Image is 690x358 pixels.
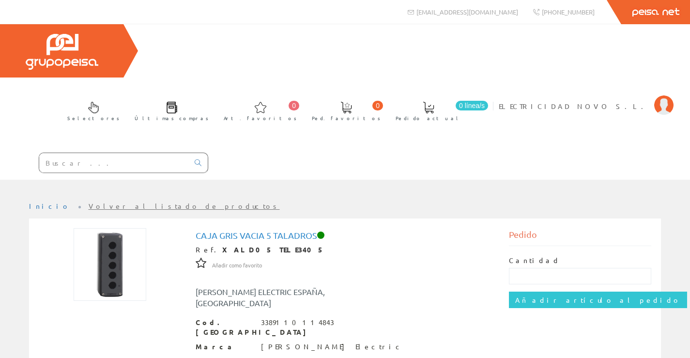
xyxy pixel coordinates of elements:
[67,113,120,123] span: Selectores
[39,153,189,172] input: Buscar ...
[499,101,649,111] span: ELECTRICIDAD NOVO S.L.
[456,101,488,110] span: 0 línea/s
[509,228,651,246] div: Pedido
[74,228,146,301] img: Foto artículo Caja Gris Vacia 5 Taladros (150x150)
[312,113,381,123] span: Ped. favoritos
[396,113,461,123] span: Pedido actual
[509,292,687,308] input: Añadir artículo al pedido
[89,202,280,210] a: Volver al listado de productos
[58,93,124,127] a: Selectores
[222,245,324,254] strong: XALD05 TELE3405
[261,318,334,327] div: 3389110114843
[188,286,371,309] div: [PERSON_NAME] ELECTRIC ESPAÑA, [GEOGRAPHIC_DATA]
[372,101,383,110] span: 0
[29,202,70,210] a: Inicio
[196,342,254,352] span: Marca
[26,34,98,70] img: Grupo Peisa
[542,8,595,16] span: [PHONE_NUMBER]
[416,8,518,16] span: [EMAIL_ADDRESS][DOMAIN_NAME]
[212,260,262,269] a: Añadir como favorito
[224,113,297,123] span: Art. favoritos
[135,113,209,123] span: Últimas compras
[196,245,495,255] div: Ref.
[196,318,254,337] span: Cod. [GEOGRAPHIC_DATA]
[261,342,403,352] div: [PERSON_NAME] Electric
[212,262,262,269] span: Añadir como favorito
[289,101,299,110] span: 0
[499,93,674,103] a: ELECTRICIDAD NOVO S.L.
[125,93,214,127] a: Últimas compras
[196,231,495,240] h1: Caja Gris Vacia 5 Taladros
[509,256,560,265] label: Cantidad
